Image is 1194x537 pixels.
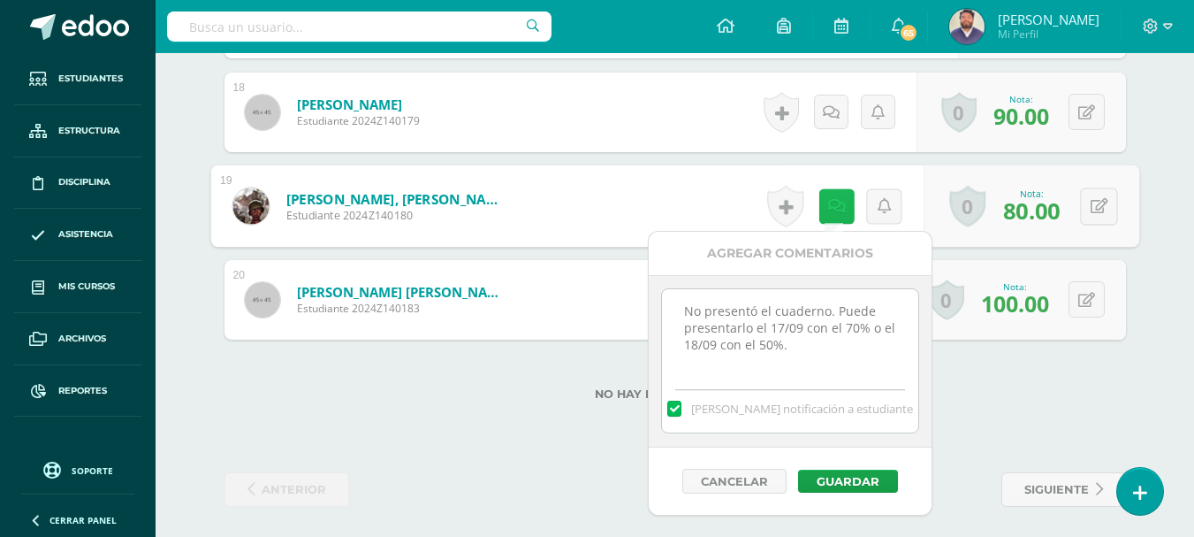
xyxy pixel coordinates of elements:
[297,113,420,128] span: Estudiante 2024Z140179
[285,189,504,208] a: [PERSON_NAME], [PERSON_NAME]
[941,92,977,133] a: 0
[297,96,420,113] a: [PERSON_NAME]
[245,95,280,130] img: 45x45
[981,280,1049,293] div: Nota:
[14,261,141,313] a: Mis cursos
[58,72,123,86] span: Estudiantes
[682,469,787,494] button: Cancelar
[899,23,918,42] span: 65
[72,464,113,477] span: Soporte
[49,514,117,526] span: Cerrar panel
[21,457,134,481] a: Soporte
[662,289,917,378] textarea: No presentó el cuaderno. Puede presentarlo el 17/09 con el 70% o el 18/09 con el 50%.
[58,384,107,398] span: Reportes
[998,11,1099,28] span: [PERSON_NAME]
[691,401,913,417] span: [PERSON_NAME] notificación a estudiante
[58,332,106,346] span: Archivos
[993,93,1049,105] div: Nota:
[297,283,509,301] a: [PERSON_NAME] [PERSON_NAME]
[262,473,326,506] span: anterior
[224,387,1126,401] label: No hay más resultados
[14,53,141,105] a: Estudiantes
[14,157,141,210] a: Disciplina
[1001,472,1126,507] a: siguiente
[167,12,551,42] input: Busca un usuario...
[1024,473,1089,506] span: siguiente
[14,365,141,418] a: Reportes
[649,232,932,275] div: Agregar Comentarios
[929,280,964,320] a: 0
[798,470,898,493] button: Guardar
[1003,195,1061,226] span: 80.00
[949,186,985,227] a: 0
[232,188,269,224] img: dd4a1c90b88057bf199e39693cc9333c.png
[14,313,141,365] a: Archivos
[949,9,985,44] img: 1759cf95f6b189d69a069e26bb5613d3.png
[1003,187,1061,199] div: Nota:
[981,288,1049,318] span: 100.00
[998,27,1099,42] span: Mi Perfil
[58,175,110,189] span: Disciplina
[58,227,113,242] span: Asistencia
[245,282,280,318] img: 45x45
[993,101,1049,131] span: 90.00
[297,301,509,316] span: Estudiante 2024Z140183
[58,124,120,138] span: Estructura
[285,208,504,224] span: Estudiante 2024Z140180
[14,105,141,157] a: Estructura
[14,209,141,261] a: Asistencia
[58,280,115,294] span: Mis cursos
